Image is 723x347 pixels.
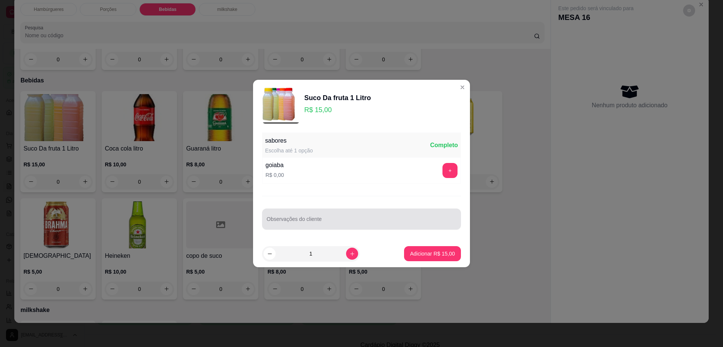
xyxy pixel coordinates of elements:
[267,218,456,226] input: Observações do cliente
[346,248,358,260] button: increase-product-quantity
[430,141,458,150] div: Completo
[456,81,468,93] button: Close
[264,248,276,260] button: decrease-product-quantity
[404,246,461,261] button: Adicionar R$ 15,00
[265,147,313,154] div: Escolha até 1 opção
[410,250,455,257] p: Adicionar R$ 15,00
[304,93,371,103] div: Suco Da fruta 1 Litro
[265,171,284,179] p: R$ 0,00
[442,163,458,178] button: add
[262,86,300,123] img: product-image
[304,105,371,115] p: R$ 15,00
[265,161,284,170] div: goiaba
[265,136,313,145] div: sabores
